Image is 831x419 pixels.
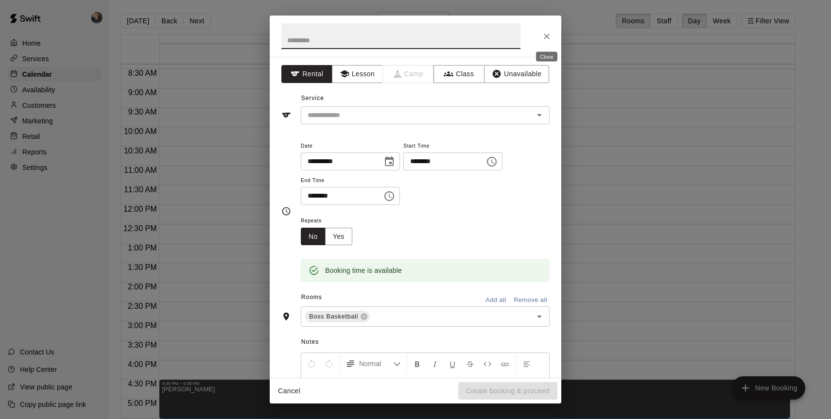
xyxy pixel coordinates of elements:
[321,372,337,390] button: Right Align
[480,293,511,308] button: Add all
[301,294,322,301] span: Rooms
[533,108,546,122] button: Open
[380,152,399,171] button: Choose date, selected date is Sep 12, 2025
[303,355,320,372] button: Undo
[342,355,405,372] button: Formatting Options
[301,95,324,101] span: Service
[380,186,399,206] button: Choose time, selected time is 10:00 AM
[281,206,291,216] svg: Timing
[305,312,362,321] span: Boss Basketball
[281,312,291,321] svg: Rooms
[409,355,426,372] button: Format Bold
[359,359,393,369] span: Normal
[511,293,550,308] button: Remove all
[482,152,502,171] button: Choose time, selected time is 9:30 AM
[325,262,402,279] div: Booking time is available
[281,110,291,120] svg: Service
[301,228,352,246] div: outlined button group
[403,140,502,153] span: Start Time
[301,140,400,153] span: Date
[338,372,355,390] button: Justify Align
[301,174,400,187] span: End Time
[519,355,535,372] button: Left Align
[484,65,549,83] button: Unavailable
[479,355,496,372] button: Insert Code
[538,28,555,45] button: Close
[462,355,478,372] button: Format Strikethrough
[533,310,546,323] button: Open
[433,65,485,83] button: Class
[383,65,434,83] span: Camps can only be created in the Services page
[536,52,557,62] div: Close
[332,65,383,83] button: Lesson
[321,355,337,372] button: Redo
[301,335,550,350] span: Notes
[281,65,332,83] button: Rental
[303,372,320,390] button: Center Align
[497,355,513,372] button: Insert Link
[301,215,360,228] span: Repeats
[325,228,352,246] button: Yes
[274,382,305,400] button: Cancel
[444,355,461,372] button: Format Underline
[427,355,443,372] button: Format Italics
[305,311,370,322] div: Boss Basketball
[301,228,326,246] button: No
